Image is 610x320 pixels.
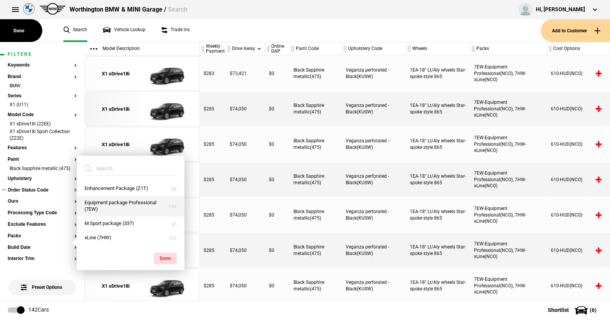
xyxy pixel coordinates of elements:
[8,188,77,193] button: Order Status Code
[590,307,597,313] span: ( 6 )
[200,268,226,303] div: $285
[77,217,184,231] button: M Sport package (337)
[342,268,406,303] div: Veganza perforated - Black(KUSW)
[470,56,547,91] div: 7EW-Equipment Professional(NCO), 7HW-xLine(NCO)
[8,165,77,173] li: Black Sapphire metallic (475)
[8,222,77,233] section: Exclude Features
[8,112,77,118] button: Model Code
[142,92,196,127] img: cosySec
[8,74,77,80] button: Brand
[8,210,77,216] button: Processing Type Code
[89,57,142,91] a: X1 sDrive18i
[8,112,77,145] section: Model CodeX1 sDrive18i (22EE)X1 sDrive18i Sport Collection (Z22E)
[102,70,129,77] div: X1 sDrive18i
[28,306,49,314] div: 142 Cars
[102,283,129,290] div: X1 sDrive18i
[200,233,226,268] div: $285
[8,157,77,176] section: PaintBlack Sapphire metallic (475)
[265,198,290,232] div: $0
[470,127,547,162] div: 7EW-Equipment Professional(NCO), 7HW-xLine(NCO)
[8,121,77,128] li: X1 sDrive18i (22EE)
[226,42,265,55] div: Drive Away
[540,19,610,42] button: Add to Customer
[103,19,146,42] a: Vehicle Lookup
[8,145,77,151] button: Features
[290,198,342,232] div: Black Sapphire metallic(475)
[342,127,406,162] div: Veganza perforated - Black(KUSW)
[406,162,470,197] div: 1EA-18" Lt/Aly wheels Star-spoke style 865
[22,275,62,290] span: Preset Options
[547,233,610,268] div: 610-HUD(NCO)
[226,56,265,91] div: $73,421
[226,127,265,162] div: $74,050
[77,182,184,196] button: Enhancement Package (Z1T)
[470,162,547,197] div: 7EW-Equipment Professional(NCO), 7HW-xLine(NCO)
[265,127,290,162] div: $0
[290,268,342,303] div: Black Sapphire metallic(475)
[8,52,77,57] h1: Filters
[200,198,226,232] div: $285
[77,196,184,217] button: Equipment package Professional (7EW)
[226,233,265,268] div: $74,050
[470,233,547,268] div: 7EW-Equipment Professional(NCO), 7HW-xLine(NCO)
[40,3,66,15] img: mini.png
[102,106,129,113] div: X1 sDrive18i
[8,93,77,99] button: Series
[536,6,585,13] div: Hi, [PERSON_NAME]
[265,233,290,268] div: $0
[89,269,142,303] a: X1 sDrive18i
[342,92,406,126] div: Veganza perforated - Black(KUSW)
[8,199,77,210] section: Ours
[102,141,129,148] div: X1 sDrive18i
[200,42,225,55] div: Weekly Payment
[265,42,289,55] div: Online DAP
[470,268,547,303] div: 7EW-Equipment Professional(NCO), 7HW-xLine(NCO)
[200,56,226,91] div: $283
[161,19,190,42] a: Trade ins
[265,92,290,126] div: $0
[406,42,470,55] div: Wheels
[8,83,77,90] li: BMW
[290,233,342,268] div: Black Sapphire metallic(475)
[547,198,610,232] div: 610-HUD(NCO)
[226,268,265,303] div: $74,050
[200,92,226,126] div: $285
[142,127,196,162] img: cosySec
[406,233,470,268] div: 1EA-18" Lt/Aly wheels Star-spoke style 865
[8,245,77,257] section: Build Date
[226,198,265,232] div: $74,050
[406,127,470,162] div: 1EA-18" Lt/Aly wheels Star-spoke style 865
[200,127,226,162] div: $285
[290,56,342,91] div: Black Sapphire metallic(475)
[342,42,406,55] div: Upholstery Code
[8,176,77,188] section: Upholstery
[200,162,226,197] div: $285
[342,56,406,91] div: Veganza perforated - Black(KUSW)
[70,5,187,14] div: Worthington BMW & MINI Garage /
[8,210,77,222] section: Processing Type Code
[290,92,342,126] div: Black Sapphire metallic(475)
[8,233,77,239] button: Packs
[8,63,77,74] section: Keywords
[265,56,290,91] div: $0
[547,268,610,303] div: 610-HUD(NCO)
[8,176,77,182] button: Upholstery
[142,269,196,303] img: cosySec
[8,222,77,227] button: Exclude Features
[8,128,77,143] li: X1 sDrive18i Sport Collection (Z22E)
[290,127,342,162] div: Black Sapphire metallic(475)
[536,300,610,320] button: Shortlist(6)
[265,268,290,303] div: $0
[547,42,609,55] div: Cost Options
[226,92,265,126] div: $74,050
[406,198,470,232] div: 1EA-18" Lt/Aly wheels Star-spoke style 865
[8,256,77,262] button: Interior Trim
[8,256,77,268] section: Interior Trim
[142,57,196,91] img: cosySec
[547,56,610,91] div: 610-HUD(NCO)
[290,42,341,55] div: Paint Code
[63,19,87,42] a: Search
[77,231,184,245] button: xLine (7HW)
[85,42,199,55] div: Model Description
[226,162,265,197] div: $74,050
